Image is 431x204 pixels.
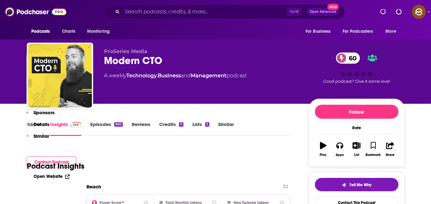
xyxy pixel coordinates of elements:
[191,73,227,79] a: Management
[132,121,150,136] a: Reviews
[87,27,110,36] span: Monitoring
[320,153,326,157] div: Play
[382,138,398,161] button: Share
[86,184,101,190] h2: Reach
[365,138,382,161] button: Bookmark
[287,8,302,16] span: Ctrl K
[338,25,383,38] button: open menu
[126,73,157,79] a: Technology
[315,105,398,119] button: Follow
[381,25,404,38] button: open menu
[366,153,381,157] div: Bookmark
[26,156,77,168] button: Contact Podcast
[343,27,373,36] span: For Podcasters
[58,25,79,38] a: Charts
[348,138,365,161] button: List
[122,7,287,17] input: Search podcasts, credits, & more...
[31,27,50,36] span: Podcasts
[336,153,344,157] div: Apps
[386,153,394,157] div: Share
[33,121,49,127] p: Details
[336,53,360,64] a: 60
[33,174,70,179] a: Open Website
[90,121,123,136] a: Episodes850
[315,138,331,161] button: Play
[159,121,183,136] a: Credits11
[342,182,347,187] img: tell me why sparkle
[158,73,181,79] a: Business
[412,5,426,19] img: User Profile
[349,182,371,187] span: Tell Me Why
[26,121,49,133] button: Details
[28,44,92,108] img: Modern CTO
[26,133,49,145] button: Similar
[309,48,405,88] div: 60Good podcast? Give it some love!
[307,8,339,16] button: Open AdvancedNew
[301,25,339,38] button: open menu
[385,27,396,36] span: More
[306,27,331,36] span: For Business
[157,73,158,79] span: ,
[331,138,348,161] button: Apps
[412,5,426,19] span: Logged in as hey85204
[5,6,66,18] img: Podchaser - Follow, Share and Rate Podcasts
[192,121,209,136] a: Lists3
[315,121,398,134] div: Rate
[310,10,336,13] span: Open Advanced
[205,122,209,127] div: 3
[83,25,118,38] button: open menu
[105,4,345,19] div: Search podcasts, credits, & more...
[327,4,339,10] span: New
[412,5,426,19] button: Show profile menu
[181,73,191,79] span: and
[104,72,247,80] div: A weekly podcast
[342,53,360,64] span: 60
[114,122,123,127] div: 850
[354,153,359,157] div: List
[62,27,76,36] span: Charts
[104,48,147,54] span: ProSeries Media
[315,178,398,191] button: tell me why sparkleTell Me Why
[33,133,49,139] p: Similar
[218,121,234,136] a: Similar
[323,79,390,84] span: Good podcast? Give it some love!
[27,25,58,38] button: open menu
[179,122,183,127] div: 11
